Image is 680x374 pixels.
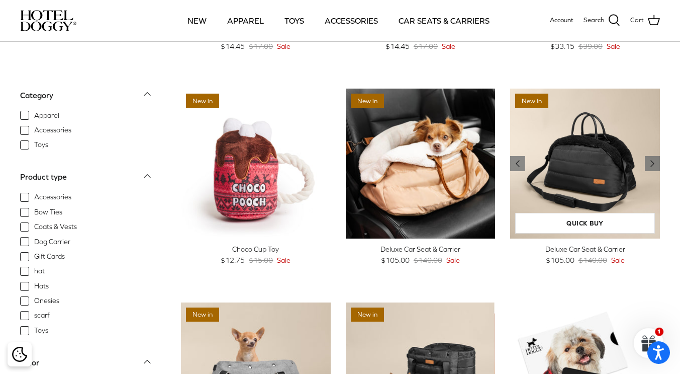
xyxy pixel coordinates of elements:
[510,244,660,255] div: Deluxe Car Seat & Carrier
[351,308,384,322] span: New in
[381,255,410,266] span: $105.00
[34,110,59,120] span: Apparel
[346,244,496,255] div: Deluxe Car Seat & Carrier
[277,255,290,266] span: Sale
[275,4,313,38] a: TOYS
[178,4,216,38] a: NEW
[149,4,528,38] div: Primary navigation
[11,346,28,363] button: Cookie policy
[510,244,660,266] a: Deluxe Car Seat & Carrier $105.00 $140.00 Sale
[34,252,65,262] span: Gift Cards
[34,296,59,306] span: Onesies
[186,94,219,108] span: New in
[390,4,499,38] a: CAR SEATS & CARRIERS
[346,244,496,266] a: Deluxe Car Seat & Carrier $105.00 $140.00 Sale
[34,311,50,321] span: scarf
[414,255,442,266] span: $140.00
[34,325,48,335] span: Toys
[578,255,607,266] span: $140.00
[34,266,45,276] span: hat
[550,16,573,24] span: Account
[221,255,245,266] span: $12.75
[630,14,660,27] a: Cart
[607,41,620,52] span: Sale
[34,140,48,150] span: Toys
[584,14,620,27] a: Search
[34,222,77,232] span: Coats & Vests
[20,171,67,184] div: Product type
[630,15,644,26] span: Cart
[351,94,384,108] span: New in
[218,4,273,38] a: APPAREL
[510,156,525,171] a: Previous
[34,237,70,247] span: Dog Carrier
[584,15,604,26] span: Search
[515,213,655,234] a: Quick buy
[181,244,331,266] a: Choco Cup Toy $12.75 $15.00 Sale
[277,41,290,52] span: Sale
[546,255,574,266] span: $105.00
[645,156,660,171] a: Previous
[20,169,151,192] a: Product type
[12,347,27,362] img: Cookie policy
[249,255,273,266] span: $15.00
[611,255,625,266] span: Sale
[181,89,331,239] a: Choco Cup Toy
[34,281,49,291] span: Hats
[20,87,151,110] a: Category
[249,41,273,52] span: $17.00
[578,41,603,52] span: $39.00
[316,4,387,38] a: ACCESSORIES
[34,125,71,135] span: Accessories
[20,10,76,31] img: hoteldoggycom
[221,41,245,52] span: $14.45
[346,89,496,239] a: Deluxe Car Seat & Carrier
[446,255,460,266] span: Sale
[34,207,62,217] span: Bow Ties
[8,342,32,366] div: Cookie policy
[550,41,574,52] span: $33.15
[442,41,455,52] span: Sale
[20,89,53,102] div: Category
[515,94,548,108] span: New in
[385,41,410,52] span: $14.45
[550,15,573,26] a: Account
[34,192,71,202] span: Accessories
[186,308,219,322] span: New in
[181,244,331,255] div: Choco Cup Toy
[510,89,660,239] a: Deluxe Car Seat & Carrier
[414,41,438,52] span: $17.00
